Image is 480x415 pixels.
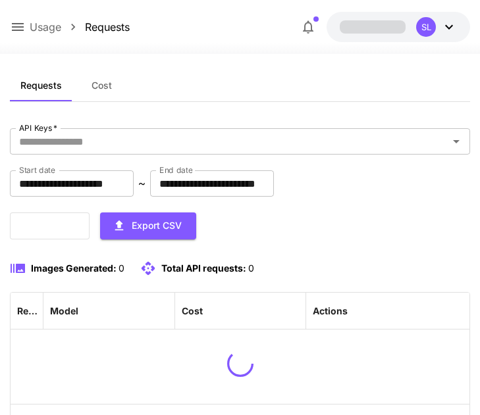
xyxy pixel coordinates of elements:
[31,262,117,274] span: Images Generated:
[161,262,246,274] span: Total API requests:
[19,122,57,134] label: API Keys
[20,80,62,91] span: Requests
[119,262,124,274] span: 0
[50,305,78,316] div: Model
[85,19,130,35] a: Requests
[312,305,347,316] div: Actions
[248,262,254,274] span: 0
[30,19,130,35] nav: breadcrumb
[327,12,470,42] button: SL
[159,164,192,176] label: End date
[182,305,203,316] div: Cost
[100,212,196,239] button: Export CSV
[447,132,466,151] button: Open
[30,19,61,35] a: Usage
[19,164,55,176] label: Start date
[416,17,436,37] div: SL
[138,176,146,191] p: ~
[92,80,112,91] span: Cost
[17,305,38,316] div: Request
